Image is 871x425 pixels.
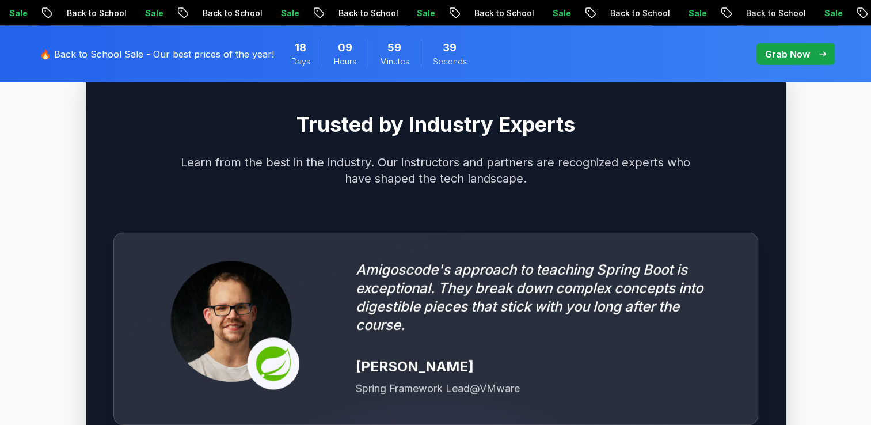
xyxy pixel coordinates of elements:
span: Minutes [380,56,409,67]
h2: Trusted by Industry Experts [113,113,758,136]
p: Sale [269,7,306,19]
span: Seconds [433,56,467,67]
div: [PERSON_NAME] [356,358,729,376]
p: Sale [813,7,850,19]
span: 59 Minutes [387,40,401,56]
span: Hours [334,56,356,67]
p: Amigoscode's approach to teaching Spring Boot is exceptional. They break down complex concepts in... [356,261,729,335]
p: Sale [134,7,170,19]
span: 18 Days [295,40,306,56]
p: Sale [677,7,714,19]
span: Days [291,56,310,67]
span: 9 Hours [338,40,352,56]
p: Back to School [327,7,405,19]
p: Sale [405,7,442,19]
span: 39 Seconds [443,40,457,56]
p: 🔥 Back to School Sale - Our best prices of the year! [40,47,274,61]
img: Josh Long testimonial [170,261,299,390]
div: Spring Framework Lead @ VMware [356,381,729,397]
p: Back to School [599,7,677,19]
p: Back to School [55,7,134,19]
p: Grab Now [765,47,810,61]
p: Sale [541,7,578,19]
p: Back to School [463,7,541,19]
p: Back to School [735,7,813,19]
p: Back to School [191,7,269,19]
p: Learn from the best in the industry. Our instructors and partners are recognized experts who have... [178,154,694,187]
